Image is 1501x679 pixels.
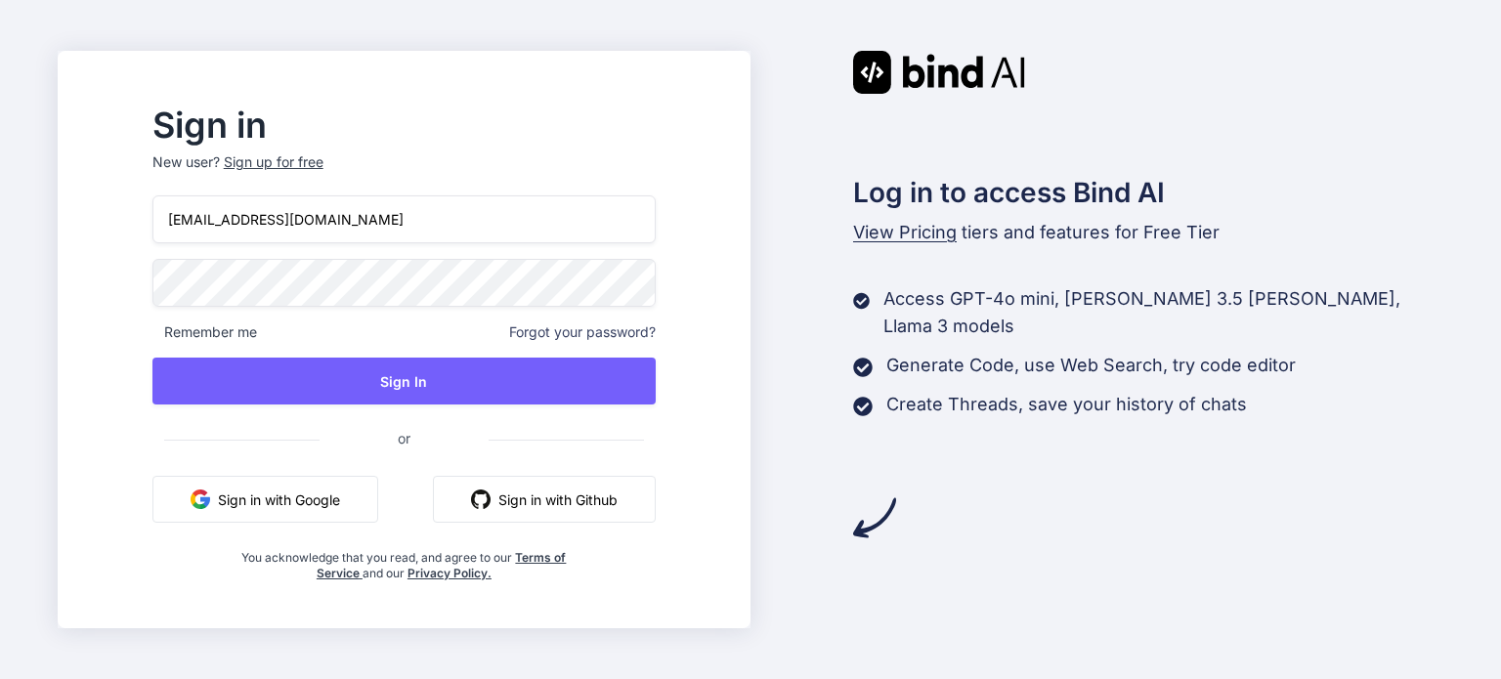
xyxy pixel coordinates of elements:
[407,566,492,580] a: Privacy Policy.
[433,476,656,523] button: Sign in with Github
[152,358,656,404] button: Sign In
[853,496,896,539] img: arrow
[853,51,1025,94] img: Bind AI logo
[471,489,491,509] img: github
[236,538,573,581] div: You acknowledge that you read, and agree to our and our
[886,352,1296,379] p: Generate Code, use Web Search, try code editor
[509,322,656,342] span: Forgot your password?
[853,219,1443,246] p: tiers and features for Free Tier
[152,195,656,243] input: Login or Email
[853,172,1443,213] h2: Log in to access Bind AI
[152,109,656,141] h2: Sign in
[191,489,210,509] img: google
[152,476,378,523] button: Sign in with Google
[152,152,656,195] p: New user?
[224,152,323,172] div: Sign up for free
[886,391,1247,418] p: Create Threads, save your history of chats
[152,322,257,342] span: Remember me
[320,414,489,462] span: or
[883,285,1443,340] p: Access GPT-4o mini, [PERSON_NAME] 3.5 [PERSON_NAME], Llama 3 models
[317,550,567,580] a: Terms of Service
[853,222,957,242] span: View Pricing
